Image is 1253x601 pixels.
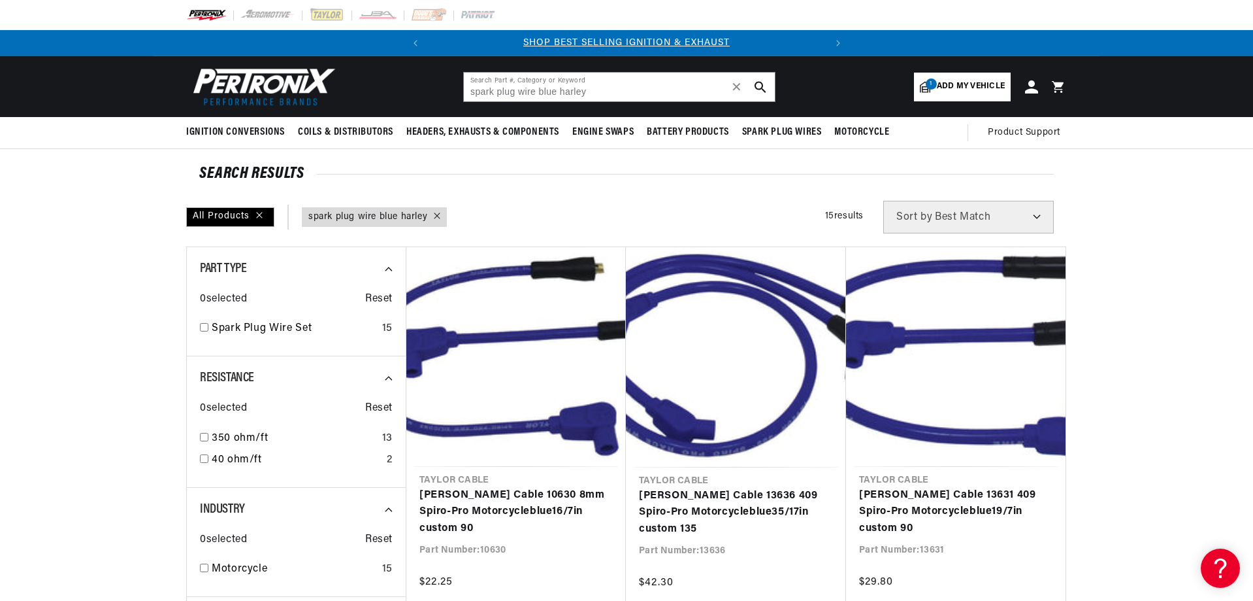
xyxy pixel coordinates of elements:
[883,201,1054,233] select: Sort by
[937,80,1005,93] span: Add my vehicle
[400,117,566,148] summary: Headers, Exhausts & Components
[572,126,634,139] span: Engine Swaps
[828,117,896,148] summary: Motorcycle
[291,117,400,148] summary: Coils & Distributors
[736,117,828,148] summary: Spark Plug Wires
[429,36,825,50] div: Announcement
[212,452,382,469] a: 40 ohm/ft
[523,38,730,48] a: SHOP BEST SELLING IGNITION & EXHAUST
[186,126,285,139] span: Ignition Conversions
[382,320,393,337] div: 15
[402,30,429,56] button: Translation missing: en.sections.announcements.previous_announcement
[834,126,889,139] span: Motorcycle
[199,167,1054,180] div: SEARCH RESULTS
[154,30,1099,56] slideshow-component: Translation missing: en.sections.announcements.announcement_bar
[186,117,291,148] summary: Ignition Conversions
[387,452,393,469] div: 2
[200,262,246,275] span: Part Type
[988,126,1060,140] span: Product Support
[896,212,932,222] span: Sort by
[825,30,851,56] button: Translation missing: en.sections.announcements.next_announcement
[914,73,1011,101] a: 1Add my vehicle
[742,126,822,139] span: Spark Plug Wires
[365,400,393,417] span: Reset
[365,532,393,549] span: Reset
[464,73,775,101] input: Search Part #, Category or Keyword
[212,320,377,337] a: Spark Plug Wire Set
[566,117,640,148] summary: Engine Swaps
[212,430,377,447] a: 350 ohm/ft
[429,36,825,50] div: 1 of 2
[186,207,274,227] div: All Products
[200,503,245,516] span: Industry
[308,210,427,224] a: spark plug wire blue harley
[200,291,247,308] span: 0 selected
[406,126,559,139] span: Headers, Exhausts & Components
[200,400,247,417] span: 0 selected
[647,126,729,139] span: Battery Products
[186,64,336,109] img: Pertronix
[859,487,1052,538] a: [PERSON_NAME] Cable 13631 409 Spiro-Pro Motorcycleblue19/7in custom 90
[746,73,775,101] button: search button
[419,487,613,538] a: [PERSON_NAME] Cable 10630 8mm Spiro-Pro Motorcycleblue16/7in custom 90
[988,117,1067,148] summary: Product Support
[825,211,864,221] span: 15 results
[640,117,736,148] summary: Battery Products
[639,488,833,538] a: [PERSON_NAME] Cable 13636 409 Spiro-Pro Motorcycleblue35/17in custom 135
[382,561,393,578] div: 15
[298,126,393,139] span: Coils & Distributors
[200,532,247,549] span: 0 selected
[200,371,254,385] span: Resistance
[212,561,377,578] a: Motorcycle
[926,78,937,90] span: 1
[382,430,393,447] div: 13
[365,291,393,308] span: Reset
